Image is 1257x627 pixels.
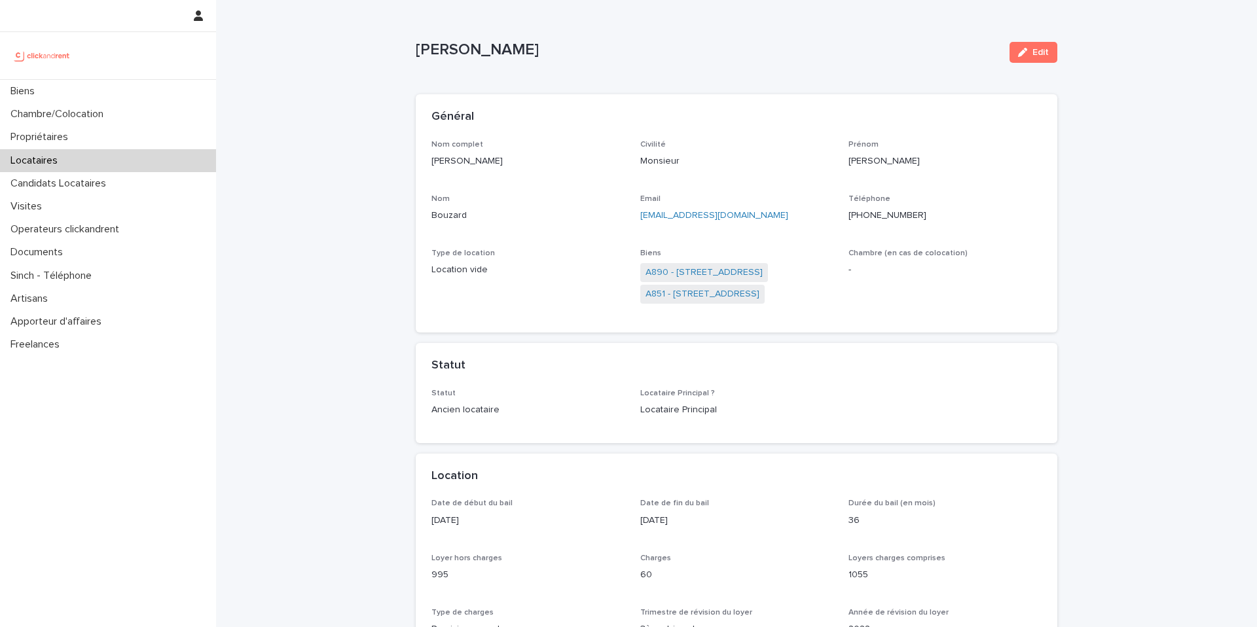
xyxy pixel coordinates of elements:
[848,249,968,257] span: Chambre (en cas de colocation)
[431,609,494,617] span: Type de charges
[640,141,666,149] span: Civilité
[848,263,1042,277] p: -
[431,110,474,124] h2: Général
[848,141,879,149] span: Prénom
[5,315,112,328] p: Apporteur d'affaires
[5,177,117,190] p: Candidats Locataires
[5,131,79,143] p: Propriétaires
[640,154,833,168] p: Monsieur
[640,249,661,257] span: Biens
[431,499,513,507] span: Date de début du bail
[431,141,483,149] span: Nom complet
[640,499,709,507] span: Date de fin du bail
[5,85,45,98] p: Biens
[431,209,625,223] p: Bouzard
[431,195,450,203] span: Nom
[640,403,833,417] p: Locataire Principal
[5,246,73,259] p: Documents
[1010,42,1057,63] button: Edit
[5,270,102,282] p: Sinch - Téléphone
[431,389,456,397] span: Statut
[646,266,763,279] a: A890 - [STREET_ADDRESS]
[5,293,58,305] p: Artisans
[431,568,625,582] p: 995
[640,554,671,562] span: Charges
[431,469,478,484] h2: Location
[5,338,70,351] p: Freelances
[848,514,1042,528] p: 36
[431,249,495,257] span: Type de location
[1032,48,1049,57] span: Edit
[10,43,74,69] img: UCB0brd3T0yccxBKYDjQ
[431,263,625,277] p: Location vide
[848,609,949,617] span: Année de révision du loyer
[848,554,945,562] span: Loyers charges comprises
[848,499,936,507] span: Durée du bail (en mois)
[431,554,502,562] span: Loyer hors charges
[416,41,999,60] p: [PERSON_NAME]
[640,609,752,617] span: Trimestre de révision du loyer
[431,403,625,417] p: Ancien locataire
[640,195,661,203] span: Email
[431,359,465,373] h2: Statut
[5,223,130,236] p: Operateurs clickandrent
[848,154,1042,168] p: [PERSON_NAME]
[640,389,715,397] span: Locataire Principal ?
[848,568,1042,582] p: 1055
[431,514,625,528] p: [DATE]
[848,195,890,203] span: Téléphone
[5,108,114,120] p: Chambre/Colocation
[431,154,625,168] p: [PERSON_NAME]
[5,200,52,213] p: Visites
[646,287,759,301] a: A851 - [STREET_ADDRESS]
[848,209,1042,223] p: [PHONE_NUMBER]
[5,154,68,167] p: Locataires
[640,568,833,582] p: 60
[640,211,788,220] a: [EMAIL_ADDRESS][DOMAIN_NAME]
[640,514,833,528] p: [DATE]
